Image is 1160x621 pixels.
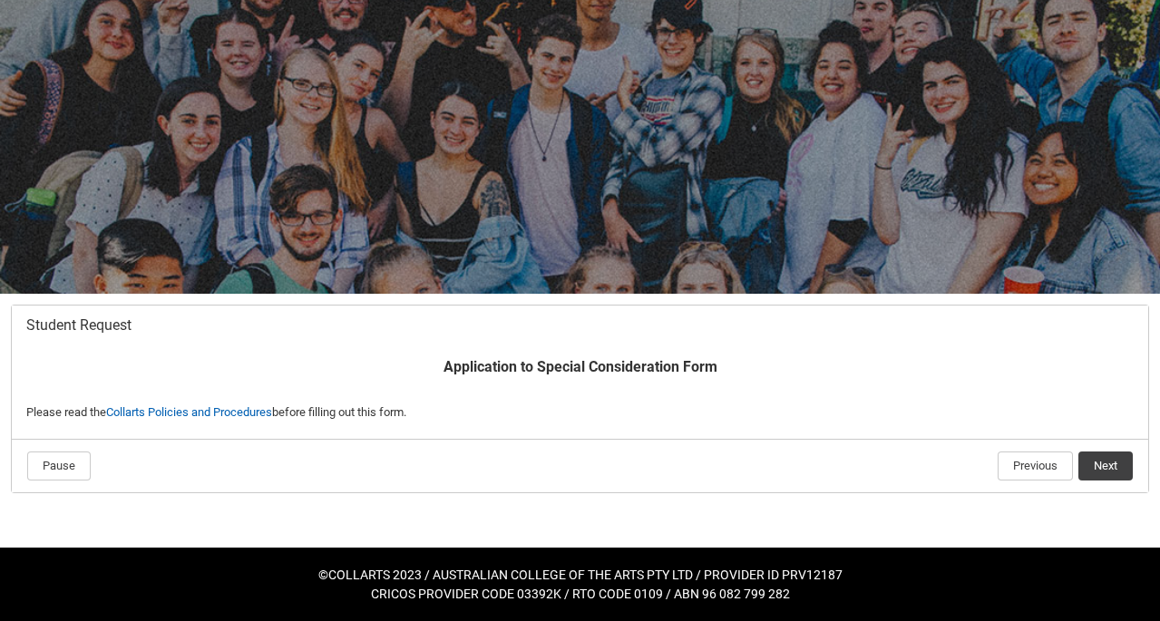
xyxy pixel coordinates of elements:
button: Pause [27,451,91,480]
p: Please read the before filling out this form. [26,403,1134,422]
button: Previous [998,451,1073,480]
strong: Application to Special Consideration Form [444,358,717,375]
article: Redu_Student_Request flow [11,305,1149,493]
a: Collarts Policies and Procedures [106,405,272,419]
button: Next [1078,451,1133,480]
span: Student Request [26,316,132,335]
